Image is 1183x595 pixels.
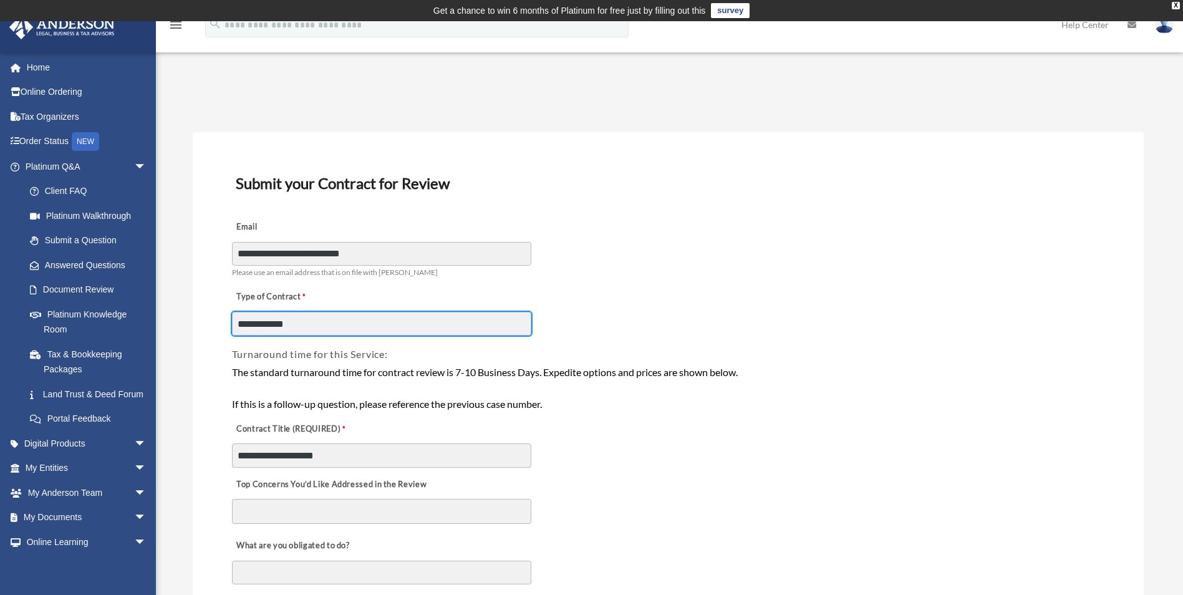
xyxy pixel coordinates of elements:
a: Portal Feedback [17,407,165,432]
span: arrow_drop_down [134,431,159,457]
a: Tax & Bookkeeping Packages [17,342,165,382]
a: Submit a Question [17,228,165,253]
a: Answered Questions [17,253,165,278]
h3: Submit your Contract for Review [231,170,1106,196]
a: Order StatusNEW [9,129,165,155]
img: Anderson Advisors Platinum Portal [6,15,118,39]
a: Digital Productsarrow_drop_down [9,431,165,456]
a: Online Learningarrow_drop_down [9,530,165,554]
label: Type of Contract [232,289,357,306]
div: Get a chance to win 6 months of Platinum for free just by filling out this [433,3,706,18]
span: Please use an email address that is on file with [PERSON_NAME] [232,268,438,277]
span: arrow_drop_down [134,530,159,555]
span: arrow_drop_down [134,480,159,506]
label: Top Concerns You’d Like Addressed in the Review [232,476,430,493]
a: Tax Organizers [9,104,165,129]
i: menu [168,17,183,32]
a: survey [711,3,750,18]
a: Land Trust & Deed Forum [17,382,165,407]
a: Client FAQ [17,179,165,204]
a: Platinum Walkthrough [17,203,165,228]
div: NEW [72,132,99,151]
i: search [208,17,222,31]
label: Email [232,219,357,236]
div: The standard turnaround time for contract review is 7-10 Business Days. Expedite options and pric... [232,364,1104,412]
div: close [1172,2,1180,9]
span: arrow_drop_down [134,154,159,180]
a: Document Review [17,278,159,302]
label: Contract Title (REQUIRED) [232,420,357,438]
a: Home [9,55,165,80]
label: What are you obligated to do? [232,538,357,555]
span: arrow_drop_down [134,456,159,481]
a: Online Ordering [9,80,165,105]
a: My Documentsarrow_drop_down [9,505,165,530]
a: My Entitiesarrow_drop_down [9,456,165,481]
a: menu [168,22,183,32]
a: Platinum Knowledge Room [17,302,165,342]
span: Turnaround time for this Service: [232,348,388,360]
img: User Pic [1155,16,1174,34]
a: My Anderson Teamarrow_drop_down [9,480,165,505]
a: Platinum Q&Aarrow_drop_down [9,154,165,179]
span: arrow_drop_down [134,505,159,531]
